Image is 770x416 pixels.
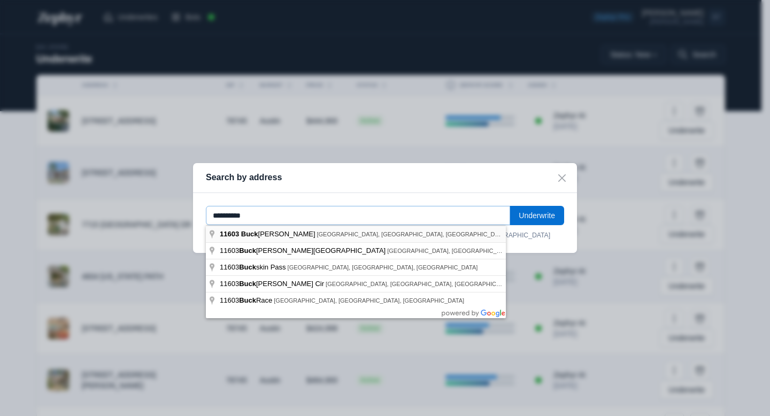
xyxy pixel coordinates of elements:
[239,296,256,304] span: Buck
[288,264,478,271] span: [GEOGRAPHIC_DATA], [GEOGRAPHIC_DATA], [GEOGRAPHIC_DATA]
[220,230,239,238] span: 11603
[239,263,256,271] span: Buck
[274,297,464,304] span: [GEOGRAPHIC_DATA], [GEOGRAPHIC_DATA], [GEOGRAPHIC_DATA]
[220,263,288,271] span: 11603 skin Pass
[326,281,516,287] span: [GEOGRAPHIC_DATA], [GEOGRAPHIC_DATA], [GEOGRAPHIC_DATA]
[206,172,282,184] h5: Search by address
[241,230,258,238] span: Buck
[510,206,564,225] button: Underwrite
[239,280,256,288] span: Buck
[220,230,317,238] span: [PERSON_NAME]
[387,248,577,254] span: [GEOGRAPHIC_DATA], [GEOGRAPHIC_DATA], [GEOGRAPHIC_DATA]
[547,163,577,193] button: Close
[317,231,507,237] span: [GEOGRAPHIC_DATA], [GEOGRAPHIC_DATA], [GEOGRAPHIC_DATA]
[220,280,326,288] span: 11603 [PERSON_NAME] Cir
[220,296,274,304] span: 11603 Race
[239,246,256,255] span: Buck
[220,246,387,255] span: 11603 [PERSON_NAME][GEOGRAPHIC_DATA]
